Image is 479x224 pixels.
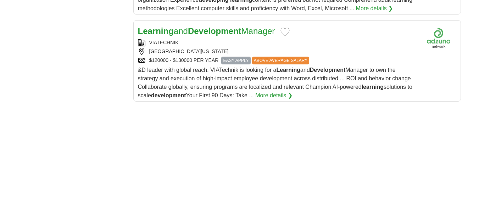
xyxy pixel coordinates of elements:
[138,26,275,36] a: LearningandDevelopmentManager
[138,39,415,46] div: VIATECHNIK
[356,4,393,13] a: More details ❯
[138,26,174,36] strong: Learning
[252,57,310,64] span: ABOVE AVERAGE SALARY
[138,48,415,55] div: [GEOGRAPHIC_DATA][US_STATE]
[255,91,293,100] a: More details ❯
[362,84,384,90] strong: learning
[188,26,241,36] strong: Development
[138,67,412,98] span: &D leader with global reach. VIATechnik is looking for a and Manager to own the strategy and exec...
[277,67,301,73] strong: Learning
[421,25,456,51] img: Company logo
[138,57,415,64] div: $120000 - $130000 PER YEAR
[310,67,345,73] strong: Development
[221,57,250,64] span: EASY APPLY
[280,28,290,36] button: Add to favorite jobs
[151,92,186,98] strong: development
